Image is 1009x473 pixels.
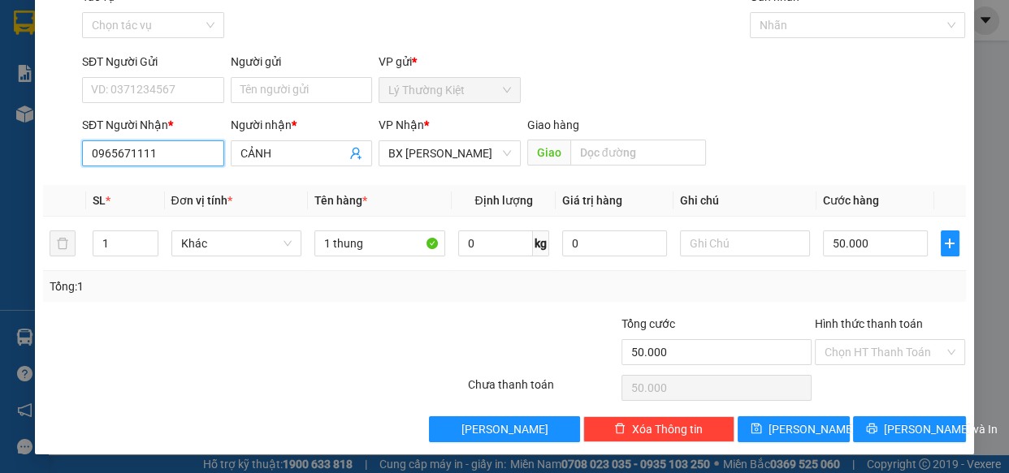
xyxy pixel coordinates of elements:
div: Tên hàng: 2KIEN TRAI CAY ( : 2 ) [14,118,286,158]
div: VP Bàu Cỏ [155,14,286,33]
span: VP Nhận [379,118,424,131]
span: Xóa Thông tin [632,420,703,438]
th: Ghi chú [673,185,817,217]
button: [PERSON_NAME] [429,416,580,442]
button: save[PERSON_NAME] [738,416,850,442]
div: SĐT Người Nhận [82,116,224,134]
span: Giao hàng [527,118,579,131]
input: Ghi Chú [680,230,811,256]
div: SĐT Người Gửi [82,53,224,71]
button: printer[PERSON_NAME] và In [853,416,965,442]
span: save [751,423,762,436]
div: Lý Thường Kiệt [14,14,144,53]
span: Tên hàng [314,194,367,207]
div: MY [155,33,286,53]
span: Cước hàng [823,194,879,207]
span: CC : [153,89,175,106]
div: Người gửi [231,53,373,71]
span: Giao [527,140,570,166]
span: [PERSON_NAME] và In [884,420,998,438]
div: VP gửi [379,53,521,71]
span: [PERSON_NAME] [461,420,548,438]
div: 100.000 [153,85,288,108]
span: user-add [349,147,362,160]
span: Đơn vị tính [171,194,232,207]
span: Nhận: [155,15,194,32]
span: Gửi: [14,15,39,32]
div: 0942796652 [155,53,286,75]
div: Chưa thanh toán [466,376,621,404]
div: Người nhận [231,116,373,134]
span: [PERSON_NAME] [769,420,855,438]
input: 0 [562,230,667,256]
span: SL [93,194,106,207]
label: Hình thức thanh toán [815,317,923,330]
span: printer [866,423,877,436]
span: Định lượng [474,194,532,207]
input: Dọc đường [570,140,706,166]
button: delete [50,230,76,256]
span: plus [942,237,959,250]
span: Giá trị hàng [562,194,622,207]
span: BX Tân Châu [388,141,511,166]
span: Khác [181,231,292,256]
span: kg [533,230,549,256]
div: Tổng: 1 [50,277,391,295]
button: deleteXóa Thông tin [583,416,734,442]
span: delete [614,423,626,436]
button: plus [941,230,959,256]
span: Tổng cước [621,317,675,330]
span: Lý Thường Kiệt [388,78,511,102]
input: VD: Bàn, Ghế [314,230,445,256]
